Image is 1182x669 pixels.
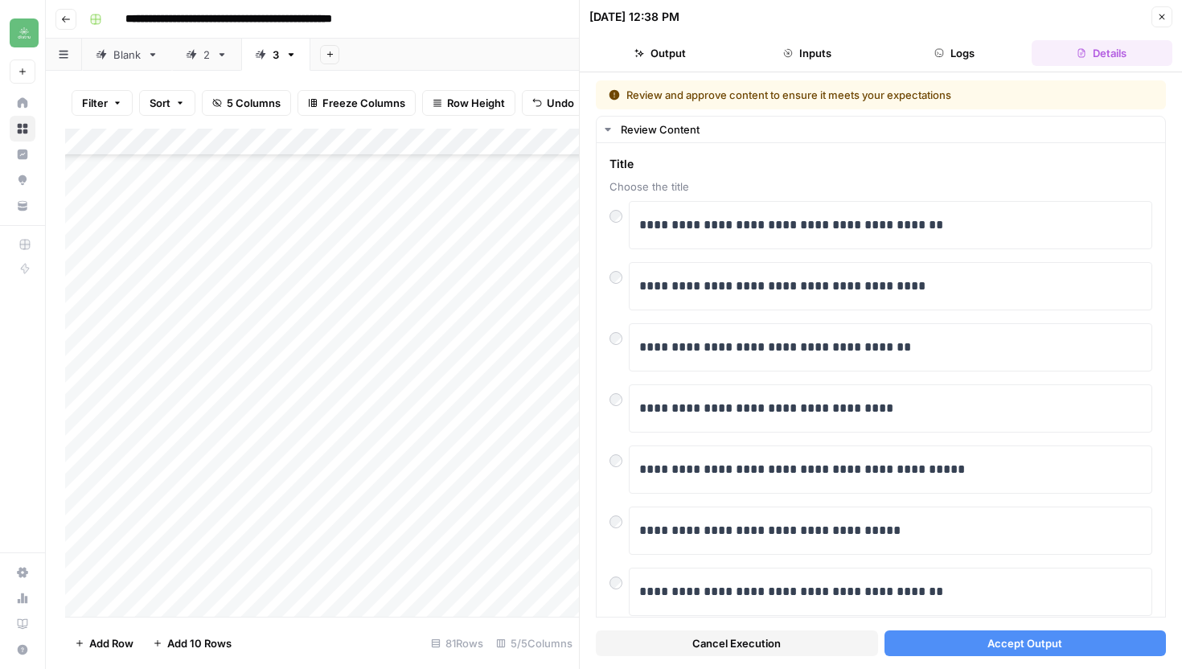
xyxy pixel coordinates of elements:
[202,90,291,116] button: 5 Columns
[609,179,1152,195] span: Choose the title
[322,95,405,111] span: Freeze Columns
[89,635,133,651] span: Add Row
[10,560,35,585] a: Settings
[609,87,1053,103] div: Review and approve content to ensure it meets your expectations
[884,630,1167,656] button: Accept Output
[737,40,877,66] button: Inputs
[10,13,35,53] button: Workspace: Distru
[65,630,143,656] button: Add Row
[987,635,1062,651] span: Accept Output
[10,90,35,116] a: Home
[143,630,241,656] button: Add 10 Rows
[547,95,574,111] span: Undo
[490,630,579,656] div: 5/5 Columns
[273,47,279,63] div: 3
[167,635,232,651] span: Add 10 Rows
[10,637,35,663] button: Help + Support
[150,95,170,111] span: Sort
[884,40,1025,66] button: Logs
[589,9,679,25] div: [DATE] 12:38 PM
[621,121,1155,137] div: Review Content
[425,630,490,656] div: 81 Rows
[203,47,210,63] div: 2
[596,630,878,656] button: Cancel Execution
[10,116,35,142] a: Browse
[82,39,172,71] a: Blank
[609,156,1152,172] span: Title
[422,90,515,116] button: Row Height
[447,95,505,111] span: Row Height
[589,40,730,66] button: Output
[72,90,133,116] button: Filter
[10,585,35,611] a: Usage
[522,90,585,116] button: Undo
[10,193,35,219] a: Your Data
[1032,40,1172,66] button: Details
[241,39,310,71] a: 3
[227,95,281,111] span: 5 Columns
[10,142,35,167] a: Insights
[172,39,241,71] a: 2
[139,90,195,116] button: Sort
[113,47,141,63] div: Blank
[82,95,108,111] span: Filter
[10,167,35,193] a: Opportunities
[298,90,416,116] button: Freeze Columns
[10,18,39,47] img: Distru Logo
[10,611,35,637] a: Learning Hub
[597,117,1165,142] button: Review Content
[692,635,781,651] span: Cancel Execution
